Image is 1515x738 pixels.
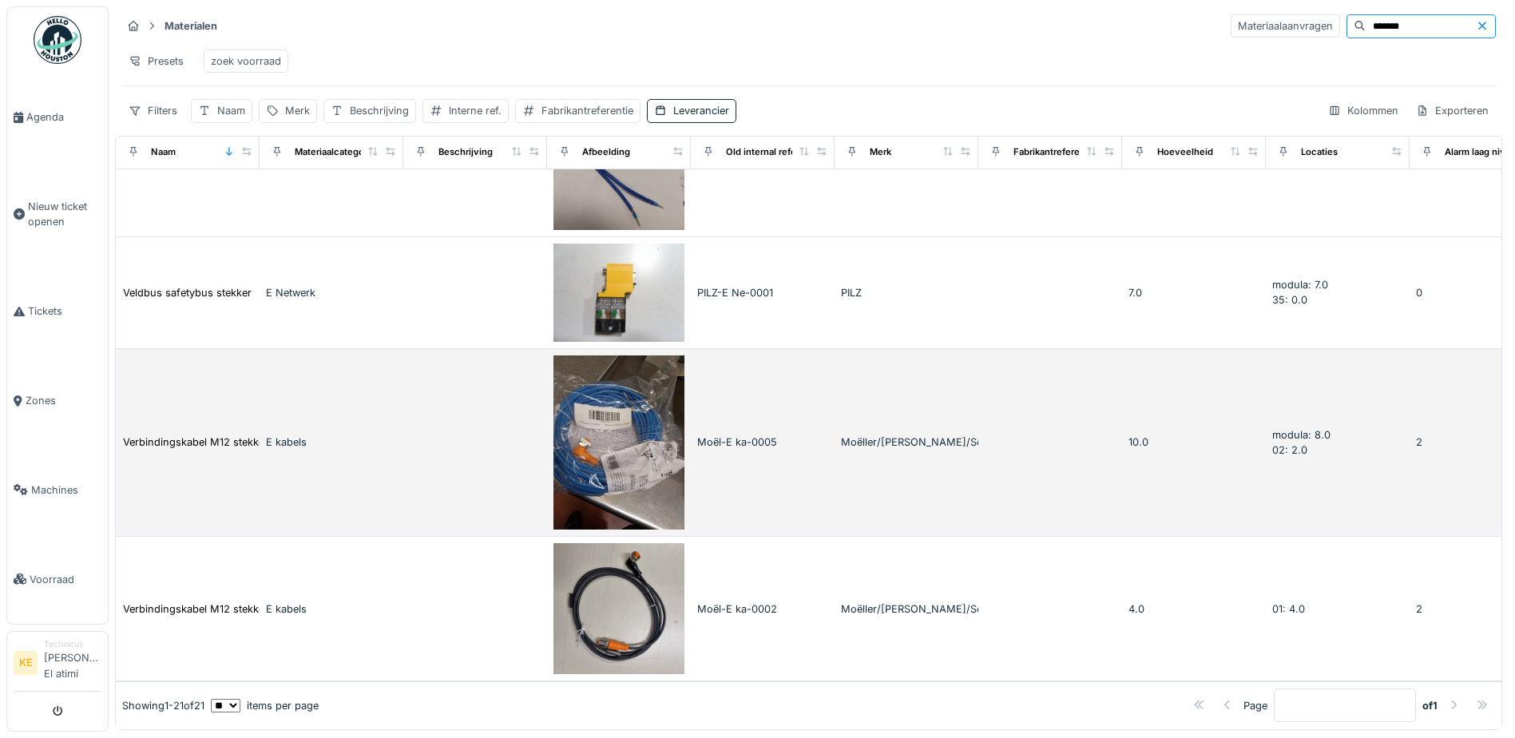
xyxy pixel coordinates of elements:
[151,145,176,159] div: Naam
[1301,145,1338,159] div: Locaties
[841,601,972,617] div: Moëller/[PERSON_NAME]/Schneider/Telemecanique…
[28,199,101,229] span: Nieuw ticket openen
[1128,285,1259,300] div: 7.0
[122,698,204,713] div: Showing 1 - 21 of 21
[121,99,184,122] div: Filters
[285,103,310,118] div: Merk
[1272,429,1331,441] span: modula: 8.0
[28,304,101,319] span: Tickets
[7,162,108,267] a: Nieuw ticket openen
[553,244,684,342] img: Veldbus safetybus stekker
[7,534,108,624] a: Voorraad
[44,638,101,650] div: Technicus
[30,572,101,587] span: Voorraad
[123,285,252,300] div: Veldbus safetybus stekker
[553,543,684,674] img: Verbindingskabel M12 stekker 90 ° 2m
[7,73,108,162] a: Agenda
[31,482,101,498] span: Machines
[673,103,729,118] div: Leverancier
[541,103,633,118] div: Fabrikantreferentie
[553,355,684,530] img: Verbindingskabel M12 stekker 90° 10m
[295,145,375,159] div: Materiaalcategorie
[1272,294,1307,306] span: 35: 0.0
[266,601,397,617] div: E kabels
[34,16,81,64] img: Badge_color-CXgf-gQk.svg
[14,638,101,692] a: KE Technicus[PERSON_NAME] El atimi
[449,103,502,118] div: Interne ref.
[1013,145,1097,159] div: Fabrikantreferentie
[158,18,224,34] strong: Materialen
[697,434,828,450] div: Moël-E ka-0005
[44,638,101,688] li: [PERSON_NAME] El atimi
[726,145,822,159] div: Old internal reference
[7,356,108,446] a: Zones
[123,434,311,450] div: Verbindingskabel M12 stekker 90° 10m
[1243,698,1267,713] div: Page
[1157,145,1213,159] div: Hoeveelheid
[1409,99,1496,122] div: Exporteren
[1272,444,1307,456] span: 02: 2.0
[697,285,828,300] div: PILZ-E Ne-0001
[350,103,409,118] div: Beschrijving
[217,103,245,118] div: Naam
[7,267,108,356] a: Tickets
[7,445,108,534] a: Machines
[26,393,101,408] span: Zones
[1231,14,1340,38] div: Materiaalaanvragen
[870,145,891,159] div: Merk
[1128,601,1259,617] div: 4.0
[121,50,191,73] div: Presets
[1272,279,1328,291] span: modula: 7.0
[1128,434,1259,450] div: 10.0
[211,54,281,69] div: zoek voorraad
[438,145,493,159] div: Beschrijving
[123,601,311,617] div: Verbindingskabel M12 stekker 90 ° 2m
[582,145,630,159] div: Afbeelding
[211,698,319,713] div: items per page
[841,434,972,450] div: Moëller/[PERSON_NAME]/Schneider/Telemecanique…
[697,601,828,617] div: Moël-E ka-0002
[26,109,101,125] span: Agenda
[266,434,397,450] div: E kabels
[266,285,397,300] div: E Netwerk
[841,285,972,300] div: PILZ
[1422,698,1438,713] strong: of 1
[1321,99,1406,122] div: Kolommen
[1272,603,1305,615] span: 01: 4.0
[14,651,38,675] li: KE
